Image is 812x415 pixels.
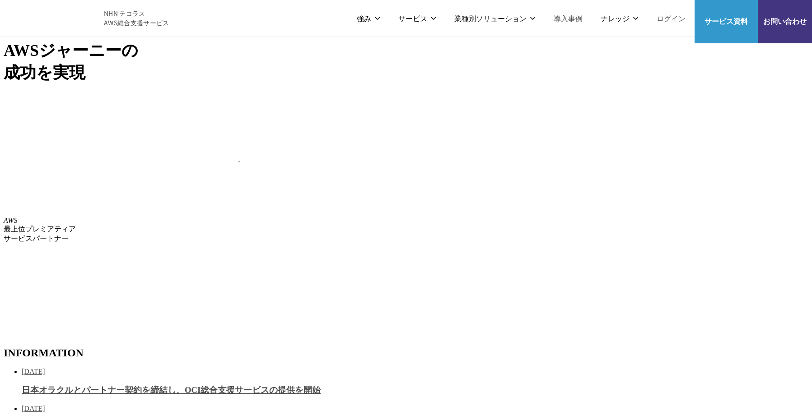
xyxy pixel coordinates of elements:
a: ログイン [660,13,686,23]
img: お問い合わせ [778,7,792,18]
a: AWS総合支援サービス C-Chorus NHN テコラスAWS総合支援サービス [14,7,169,28]
p: サービス [422,13,456,23]
a: 導入事例 [565,13,590,23]
span: NHN テコラス AWS総合支援サービス [104,9,169,28]
img: AWS請求代行サービス 統合管理プラン [237,87,471,150]
p: ナレッジ [608,13,642,23]
p: 強み [382,13,404,23]
span: お問い合わせ [758,20,812,29]
img: AWS総合支援サービス C-Chorus サービス資料 [719,7,733,18]
img: AWS総合支援サービス C-Chorus [14,7,90,28]
span: サービス資料 [695,20,758,29]
p: 業種別ソリューション [474,13,546,23]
